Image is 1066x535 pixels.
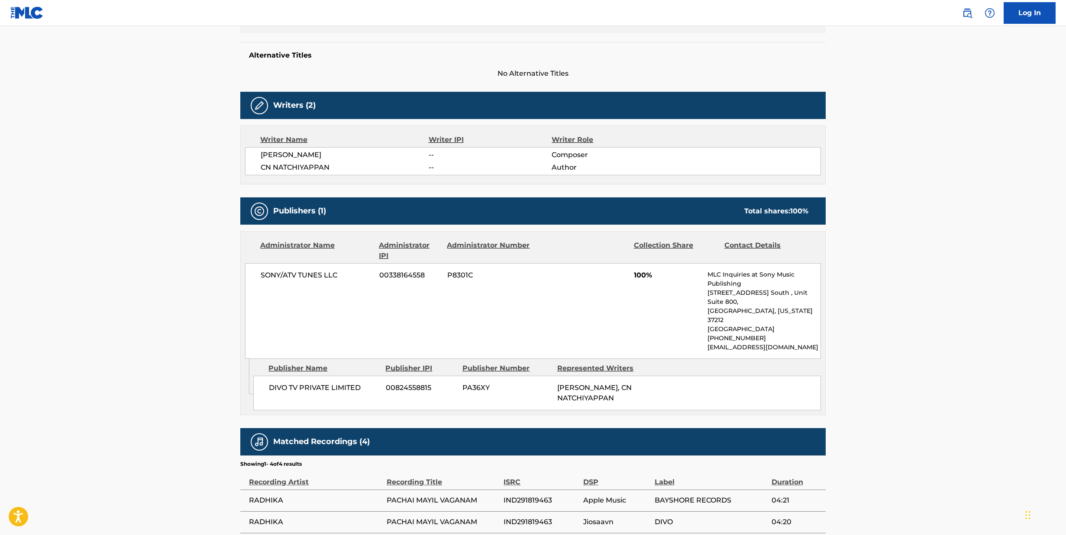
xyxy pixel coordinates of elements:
div: Publisher IPI [385,363,456,374]
span: Composer [552,150,664,160]
span: Jiosaavn [583,517,650,527]
div: Administrator IPI [379,240,440,261]
div: Total shares: [744,206,808,216]
a: Public Search [959,4,976,22]
p: [STREET_ADDRESS] South , Unit Suite 800, [707,288,820,306]
div: Help [981,4,998,22]
span: [PERSON_NAME] [261,150,429,160]
span: Author [552,162,664,173]
div: Writer IPI [429,135,552,145]
span: DIVO TV PRIVATE LIMITED [269,383,379,393]
h5: Publishers (1) [273,206,326,216]
span: 04:21 [772,495,821,506]
div: Writer Name [260,135,429,145]
img: Writers [254,100,265,111]
span: Apple Music [583,495,650,506]
div: Administrator Name [260,240,372,261]
span: BAYSHORE RECORDS [655,495,767,506]
div: Contact Details [724,240,808,261]
div: Publisher Name [268,363,379,374]
span: IND291819463 [504,495,579,506]
p: [GEOGRAPHIC_DATA], [US_STATE] 37212 [707,306,820,325]
div: Publisher Number [462,363,551,374]
span: RADHIKA [249,517,382,527]
span: 100 % [790,207,808,215]
span: 00338164558 [379,270,441,280]
span: No Alternative Titles [240,68,826,79]
h5: Matched Recordings (4) [273,437,370,447]
div: Administrator Number [447,240,531,261]
span: -- [429,162,552,173]
div: ISRC [504,468,579,487]
h5: Writers (2) [273,100,316,110]
p: MLC Inquiries at Sony Music Publishing [707,270,820,288]
div: Drag [1025,502,1030,528]
span: -- [429,150,552,160]
div: Writer Role [552,135,664,145]
span: 04:20 [772,517,821,527]
h5: Alternative Titles [249,51,817,60]
div: Collection Share [634,240,718,261]
span: DIVO [655,517,767,527]
span: 00824558815 [386,383,456,393]
span: PACHAI MAYIL VAGANAM [387,517,499,527]
span: 100% [634,270,701,280]
img: help [985,8,995,18]
span: CN NATCHIYAPPAN [261,162,429,173]
div: Recording Title [387,468,499,487]
a: Log In [1004,2,1056,24]
div: Represented Writers [557,363,646,374]
img: Matched Recordings [254,437,265,447]
img: Publishers [254,206,265,216]
span: PA36XY [462,383,551,393]
p: [GEOGRAPHIC_DATA] [707,325,820,334]
p: [EMAIL_ADDRESS][DOMAIN_NAME] [707,343,820,352]
img: search [962,8,972,18]
div: Duration [772,468,821,487]
span: SONY/ATV TUNES LLC [261,270,373,280]
p: [PHONE_NUMBER] [707,334,820,343]
span: RADHIKA [249,495,382,506]
span: P8301C [447,270,531,280]
iframe: Chat Widget [1023,493,1066,535]
img: MLC Logo [10,6,44,19]
div: Recording Artist [249,468,382,487]
div: DSP [583,468,650,487]
span: IND291819463 [504,517,579,527]
span: PACHAI MAYIL VAGANAM [387,495,499,506]
div: Label [655,468,767,487]
span: [PERSON_NAME], CN NATCHIYAPPAN [557,384,632,402]
p: Showing 1 - 4 of 4 results [240,460,302,468]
